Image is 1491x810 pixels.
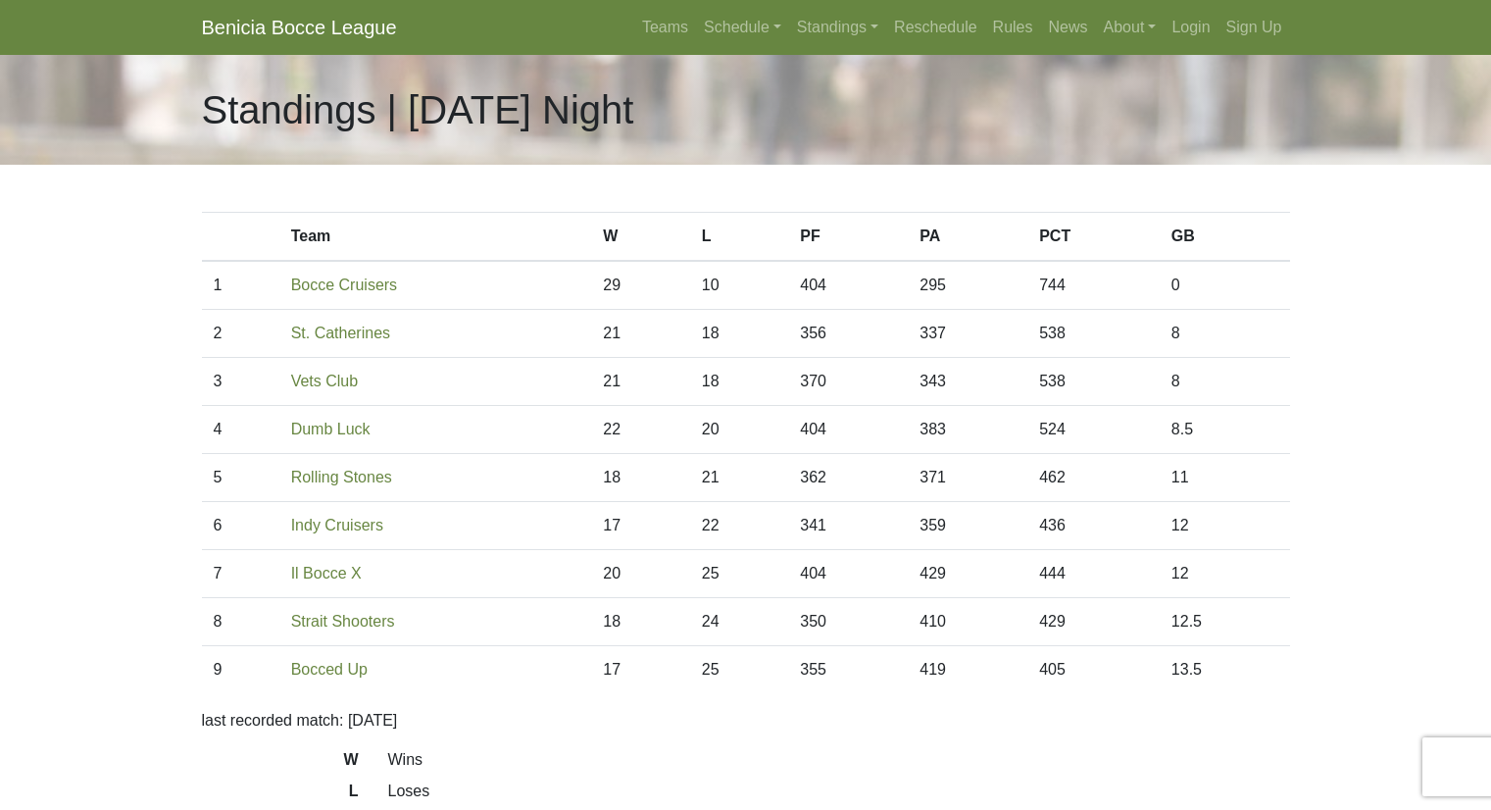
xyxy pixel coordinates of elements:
[690,213,789,262] th: L
[202,454,279,502] td: 5
[291,421,371,437] a: Dumb Luck
[291,373,358,389] a: Vets Club
[696,8,789,47] a: Schedule
[202,86,634,133] h1: Standings | [DATE] Night
[1027,261,1160,310] td: 744
[788,550,908,598] td: 404
[373,780,1305,803] dd: Loses
[591,454,690,502] td: 18
[591,502,690,550] td: 17
[789,8,886,47] a: Standings
[291,661,368,678] a: Bocced Up
[1160,213,1290,262] th: GB
[291,517,383,533] a: Indy Cruisers
[788,454,908,502] td: 362
[1160,598,1290,646] td: 12.5
[591,358,690,406] td: 21
[788,310,908,358] td: 356
[291,565,362,582] a: Il Bocce X
[591,550,690,598] td: 20
[788,358,908,406] td: 370
[788,502,908,550] td: 341
[908,358,1027,406] td: 343
[1160,454,1290,502] td: 11
[591,406,690,454] td: 22
[1160,502,1290,550] td: 12
[1160,261,1290,310] td: 0
[634,8,696,47] a: Teams
[908,406,1027,454] td: 383
[202,646,279,694] td: 9
[591,646,690,694] td: 17
[908,213,1027,262] th: PA
[908,550,1027,598] td: 429
[202,598,279,646] td: 8
[690,550,789,598] td: 25
[1160,406,1290,454] td: 8.5
[291,613,395,630] a: Strait Shooters
[908,261,1027,310] td: 295
[1027,598,1160,646] td: 429
[1027,502,1160,550] td: 436
[279,213,592,262] th: Team
[788,646,908,694] td: 355
[591,310,690,358] td: 21
[908,646,1027,694] td: 419
[1160,310,1290,358] td: 8
[690,310,789,358] td: 18
[202,406,279,454] td: 4
[1027,454,1160,502] td: 462
[591,213,690,262] th: W
[1218,8,1290,47] a: Sign Up
[788,598,908,646] td: 350
[1164,8,1218,47] a: Login
[291,277,397,293] a: Bocce Cruisers
[788,261,908,310] td: 404
[291,325,390,341] a: St. Catherines
[202,261,279,310] td: 1
[202,358,279,406] td: 3
[690,454,789,502] td: 21
[591,261,690,310] td: 29
[690,646,789,694] td: 25
[690,358,789,406] td: 18
[1027,213,1160,262] th: PCT
[202,502,279,550] td: 6
[202,8,397,47] a: Benicia Bocce League
[291,469,392,485] a: Rolling Stones
[908,310,1027,358] td: 337
[202,709,1290,733] p: last recorded match: [DATE]
[1027,406,1160,454] td: 524
[788,213,908,262] th: PF
[1160,646,1290,694] td: 13.5
[202,550,279,598] td: 7
[1027,310,1160,358] td: 538
[690,598,789,646] td: 24
[1160,358,1290,406] td: 8
[690,502,789,550] td: 22
[690,406,789,454] td: 20
[788,406,908,454] td: 404
[1096,8,1165,47] a: About
[690,261,789,310] td: 10
[373,748,1305,772] dd: Wins
[1027,550,1160,598] td: 444
[591,598,690,646] td: 18
[1027,646,1160,694] td: 405
[1160,550,1290,598] td: 12
[908,454,1027,502] td: 371
[202,310,279,358] td: 2
[908,598,1027,646] td: 410
[886,8,985,47] a: Reschedule
[1027,358,1160,406] td: 538
[187,748,373,780] dt: W
[1041,8,1096,47] a: News
[908,502,1027,550] td: 359
[985,8,1041,47] a: Rules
